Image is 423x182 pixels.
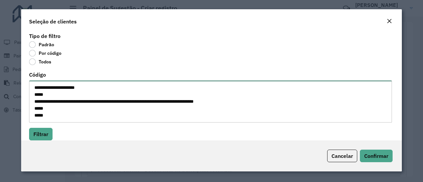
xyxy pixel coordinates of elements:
[364,153,388,159] span: Confirmar
[387,18,392,24] em: Fechar
[327,150,357,162] button: Cancelar
[331,153,353,159] span: Cancelar
[29,50,61,56] label: Por código
[29,58,51,65] label: Todos
[360,150,393,162] button: Confirmar
[29,71,46,79] label: Código
[29,32,60,40] label: Tipo de filtro
[29,18,77,25] h4: Seleção de clientes
[385,17,394,26] button: Close
[29,128,53,140] button: Filtrar
[29,41,54,48] label: Padrão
